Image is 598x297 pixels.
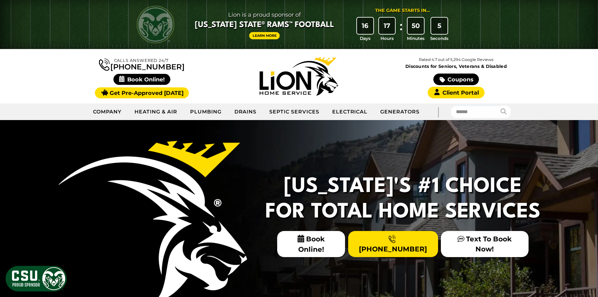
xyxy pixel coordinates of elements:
[128,104,184,120] a: Heating & Air
[113,74,170,85] span: Book Online!
[377,56,535,63] p: Rated 4.7 out of 5,294 Google Reviews
[426,103,451,120] div: |
[408,18,424,34] div: 50
[398,18,404,42] div: :
[348,231,438,257] a: [PHONE_NUMBER]
[195,10,334,20] span: Lion is a proud sponsor of
[431,18,447,34] div: 5
[379,18,395,34] div: 17
[428,87,484,98] a: Client Portal
[381,35,394,41] span: Hours
[95,87,189,98] a: Get Pre-Approved [DATE]
[184,104,228,120] a: Plumbing
[277,231,345,257] span: Book Online!
[87,104,129,120] a: Company
[360,35,370,41] span: Days
[249,32,280,39] a: Learn More
[430,35,448,41] span: Seconds
[379,64,534,69] span: Discounts for Seniors, Veterans & Disabled
[261,174,544,225] h2: [US_STATE]'s #1 Choice For Total Home Services
[263,104,326,120] a: Septic Services
[260,57,338,96] img: Lion Home Service
[5,265,68,292] img: CSU Sponsor Badge
[374,104,426,120] a: Generators
[228,104,263,120] a: Drains
[137,6,174,43] img: CSU Rams logo
[326,104,374,120] a: Electrical
[375,7,430,14] div: The Game Starts in...
[441,231,528,257] a: Text To Book Now!
[407,35,425,41] span: Minutes
[195,20,334,30] span: [US_STATE] State® Rams™ Football
[99,57,184,71] a: [PHONE_NUMBER]
[357,18,373,34] div: 16
[433,74,479,85] a: Coupons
